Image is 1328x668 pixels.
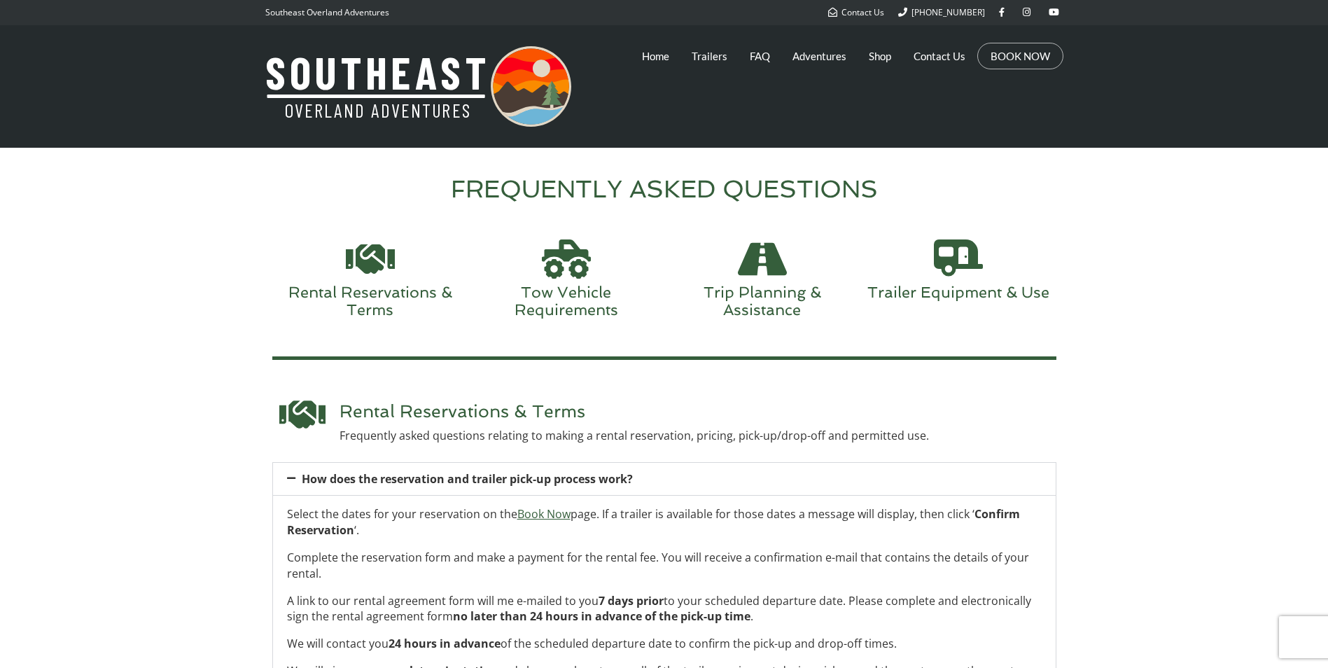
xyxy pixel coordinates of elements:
[517,506,571,522] a: Book Now
[750,39,770,74] a: FAQ
[692,39,727,74] a: Trailers
[515,283,618,318] a: Tow Vehicle Requirements
[288,283,452,318] a: Rental Reservations & Terms
[792,39,846,74] a: Adventures
[340,401,585,422] span: Rental Reservations & Terms
[276,176,1053,203] h2: FREQUENTLY ASKED QUESTIONS
[265,4,389,22] p: Southeast Overland Adventures
[287,550,1042,582] p: Complete the reservation form and make a payment for the rental fee. You will receive a confirmat...
[287,636,1042,652] p: We will contact you of the scheduled departure date to confirm the pick-up and drop-off times.
[287,506,1020,538] strong: Confirm Reservation
[287,506,1042,538] p: Select the dates for your reservation on the page. If a trailer is available for those dates a me...
[914,39,965,74] a: Contact Us
[991,49,1050,63] a: BOOK NOW
[828,6,884,18] a: Contact Us
[265,46,571,127] img: Southeast Overland Adventures
[453,608,750,624] strong: no later than 24 hours in advance of the pick-up time
[898,6,985,18] a: [PHONE_NUMBER]
[841,6,884,18] span: Contact Us
[911,6,985,18] span: [PHONE_NUMBER]
[867,283,1049,301] a: Trailer Equipment & Use
[273,463,1056,495] div: How does the reservation and trailer pick-up process work?
[704,283,821,318] a: Trip Planning & Assistance
[340,428,929,444] p: Frequently asked questions relating to making a rental reservation, pricing, pick-up/drop-off and...
[389,636,501,651] strong: 24 hours in advance
[302,471,633,487] a: How does the reservation and trailer pick-up process work?
[287,593,1042,625] p: A link to our rental agreement form will me e-mailed to you to your scheduled departure date. Ple...
[599,593,664,608] strong: 7 days prior
[642,39,669,74] a: Home
[869,39,891,74] a: Shop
